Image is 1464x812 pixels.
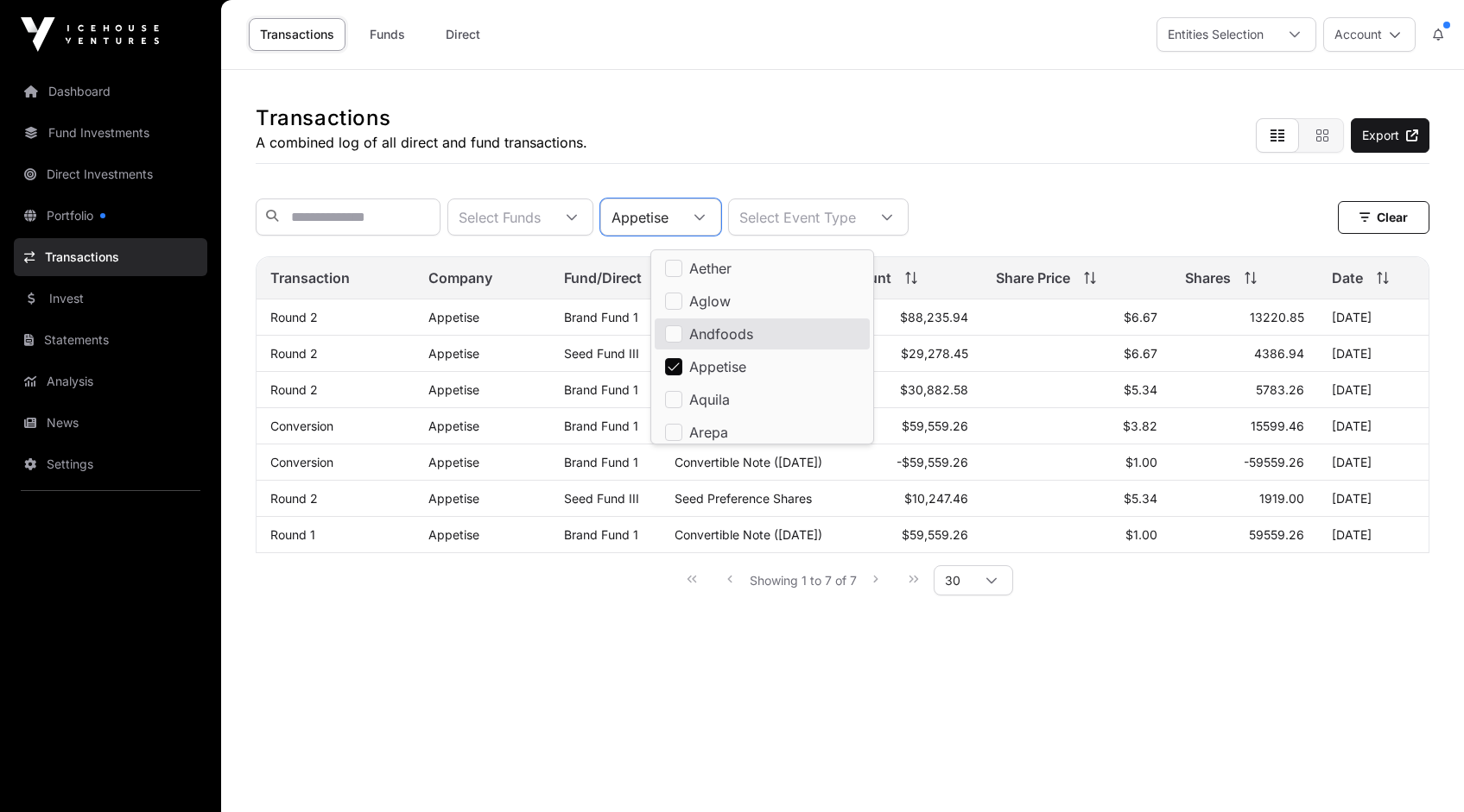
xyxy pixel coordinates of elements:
a: Brand Fund 1 [564,382,638,397]
a: Appetise [428,527,479,542]
td: [DATE] [1318,481,1429,517]
span: 1919.00 [1259,491,1304,506]
li: Aquila [655,384,870,415]
span: $1.00 [1125,527,1157,542]
td: $88,235.94 [824,299,982,336]
span: Aglow [689,294,731,308]
li: Aether [655,253,870,284]
div: Select Funds [448,199,551,235]
div: Entities Selection [1157,18,1274,51]
a: Analysis [14,362,207,400]
td: $59,559.26 [824,517,982,553]
a: Direct Investments [14,155,207,193]
a: Conversion [270,419,333,433]
a: Round 1 [270,527,315,542]
a: Appetise [428,491,479,506]
span: Convertible Note ([DATE]) [675,527,822,542]
button: Account [1323,17,1416,52]
td: $59,559.26 [824,408,982,444]
a: Fund Investments [14,114,207,152]
a: Brand Fund 1 [564,527,638,542]
a: Statements [14,321,207,359]
span: Transaction [270,268,350,288]
iframe: Chat Widget [1378,729,1464,812]
li: Appetise [655,351,870,382]
td: [DATE] [1318,517,1429,553]
td: [DATE] [1318,444,1429,481]
span: Fund/Direct [564,268,642,288]
a: Transactions [14,238,207,276]
p: A combined log of all direct and fund transactions. [256,132,587,153]
span: Share Price [996,268,1070,288]
a: Appetise [428,419,479,433]
span: $1.00 [1125,455,1157,469]
span: Showing 1 to 7 of 7 [750,573,857,588]
a: Portfolio [14,197,207,235]
span: 13220.85 [1250,310,1304,324]
span: Arepa [689,425,728,439]
li: Andfoods [655,318,870,349]
a: Round 2 [270,491,318,506]
a: Export [1351,118,1429,153]
a: Transactions [249,18,345,51]
td: [DATE] [1318,299,1429,336]
a: Round 2 [270,382,318,397]
a: Settings [14,445,207,483]
span: 4386.94 [1254,346,1304,361]
div: Appetise [601,199,679,235]
td: [DATE] [1318,336,1429,372]
td: $30,882.58 [824,372,982,408]
span: Seed Preference Shares [675,491,812,506]
span: Aquila [689,393,730,406]
li: Arepa [655,417,870,448]
a: Brand Fund 1 [564,310,638,324]
span: Company [428,268,492,288]
span: Date [1332,268,1363,288]
a: Seed Fund III [564,346,639,361]
button: Clear [1338,201,1429,234]
img: Icehouse Ventures Logo [21,17,159,52]
span: Shares [1185,268,1231,288]
a: Conversion [270,455,333,469]
a: Dashboard [14,72,207,110]
a: Funds [352,18,421,51]
a: Appetise [428,455,479,469]
td: [DATE] [1318,408,1429,444]
a: News [14,404,207,442]
span: Andfoods [689,327,753,341]
a: Appetise [428,346,479,361]
h1: Transactions [256,104,587,132]
div: Select Event Type [729,199,866,235]
td: $10,247.46 [824,481,982,517]
span: $3.82 [1123,419,1157,433]
span: 59559.26 [1249,527,1304,542]
span: Aether [689,261,732,275]
a: Direct [428,18,498,51]
a: Seed Fund III [564,491,639,506]
span: Rows per page [935,566,971,595]
span: $5.34 [1124,491,1157,506]
a: Brand Fund 1 [564,455,638,469]
span: 15599.46 [1251,419,1304,433]
a: Appetise [428,310,479,324]
a: Invest [14,280,207,318]
td: $29,278.45 [824,336,982,372]
span: $6.67 [1124,310,1157,324]
a: Appetise [428,382,479,397]
li: Aglow [655,286,870,317]
span: $6.67 [1124,346,1157,361]
a: Round 2 [270,310,318,324]
span: Appetise [689,360,746,374]
span: 5783.26 [1256,382,1304,397]
a: Brand Fund 1 [564,419,638,433]
td: -$59,559.26 [824,444,982,481]
span: $5.34 [1124,382,1157,397]
a: Round 2 [270,346,318,361]
td: [DATE] [1318,372,1429,408]
span: -59559.26 [1244,455,1304,469]
span: Convertible Note ([DATE]) [675,455,822,469]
